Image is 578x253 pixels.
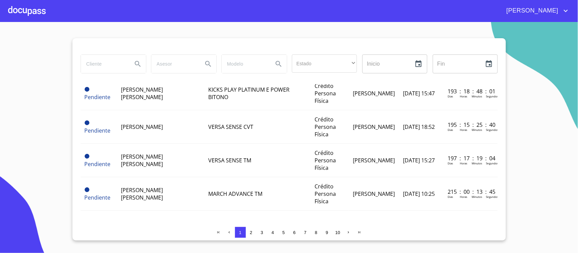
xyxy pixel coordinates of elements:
[121,186,163,201] span: [PERSON_NAME] [PERSON_NAME]
[208,190,262,198] span: MARCH ADVANCE TM
[472,195,482,199] p: Minutos
[121,153,163,168] span: [PERSON_NAME] [PERSON_NAME]
[486,195,498,199] p: Segundos
[353,157,395,164] span: [PERSON_NAME]
[151,55,197,73] input: search
[85,87,89,92] span: Pendiente
[448,195,453,199] p: Dias
[322,227,333,238] button: 9
[85,127,111,134] span: Pendiente
[501,5,570,16] button: account of current user
[333,227,343,238] button: 10
[85,194,111,201] span: Pendiente
[448,94,453,98] p: Dias
[501,5,562,16] span: [PERSON_NAME]
[460,128,467,132] p: Horas
[353,190,395,198] span: [PERSON_NAME]
[460,94,467,98] p: Horas
[246,227,257,238] button: 2
[85,154,89,159] span: Pendiente
[304,230,306,235] span: 7
[130,56,146,72] button: Search
[300,227,311,238] button: 7
[293,230,296,235] span: 6
[289,227,300,238] button: 6
[335,230,340,235] span: 10
[315,116,336,138] span: Crédito Persona Física
[326,230,328,235] span: 9
[208,157,251,164] span: VERSA SENSE TM
[292,54,357,73] div: ​
[448,121,493,129] p: 195 : 15 : 25 : 40
[403,123,435,131] span: [DATE] 18:52
[208,123,253,131] span: VERSA SENSE CVT
[85,93,111,101] span: Pendiente
[222,55,268,73] input: search
[235,227,246,238] button: 1
[460,195,467,199] p: Horas
[85,187,89,192] span: Pendiente
[460,161,467,165] p: Horas
[315,149,336,171] span: Crédito Persona Física
[239,230,241,235] span: 1
[353,90,395,97] span: [PERSON_NAME]
[200,56,216,72] button: Search
[448,155,493,162] p: 197 : 17 : 19 : 04
[472,94,482,98] p: Minutos
[448,88,493,95] p: 193 : 18 : 48 : 01
[81,55,127,73] input: search
[448,188,493,195] p: 215 : 00 : 13 : 45
[315,230,317,235] span: 8
[448,128,453,132] p: Dias
[208,86,290,101] span: KICKS PLAY PLATINUM E POWER BITONO
[257,227,267,238] button: 3
[403,157,435,164] span: [DATE] 15:27
[278,227,289,238] button: 5
[272,230,274,235] span: 4
[121,86,163,101] span: [PERSON_NAME] [PERSON_NAME]
[85,120,89,125] span: Pendiente
[85,160,111,168] span: Pendiente
[403,190,435,198] span: [DATE] 10:25
[311,227,322,238] button: 8
[486,94,498,98] p: Segundos
[353,123,395,131] span: [PERSON_NAME]
[282,230,285,235] span: 5
[271,56,287,72] button: Search
[121,123,163,131] span: [PERSON_NAME]
[472,128,482,132] p: Minutos
[403,90,435,97] span: [DATE] 15:47
[315,82,336,105] span: Crédito Persona Física
[267,227,278,238] button: 4
[315,183,336,205] span: Crédito Persona Física
[486,161,498,165] p: Segundos
[472,161,482,165] p: Minutos
[261,230,263,235] span: 3
[448,161,453,165] p: Dias
[250,230,252,235] span: 2
[486,128,498,132] p: Segundos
